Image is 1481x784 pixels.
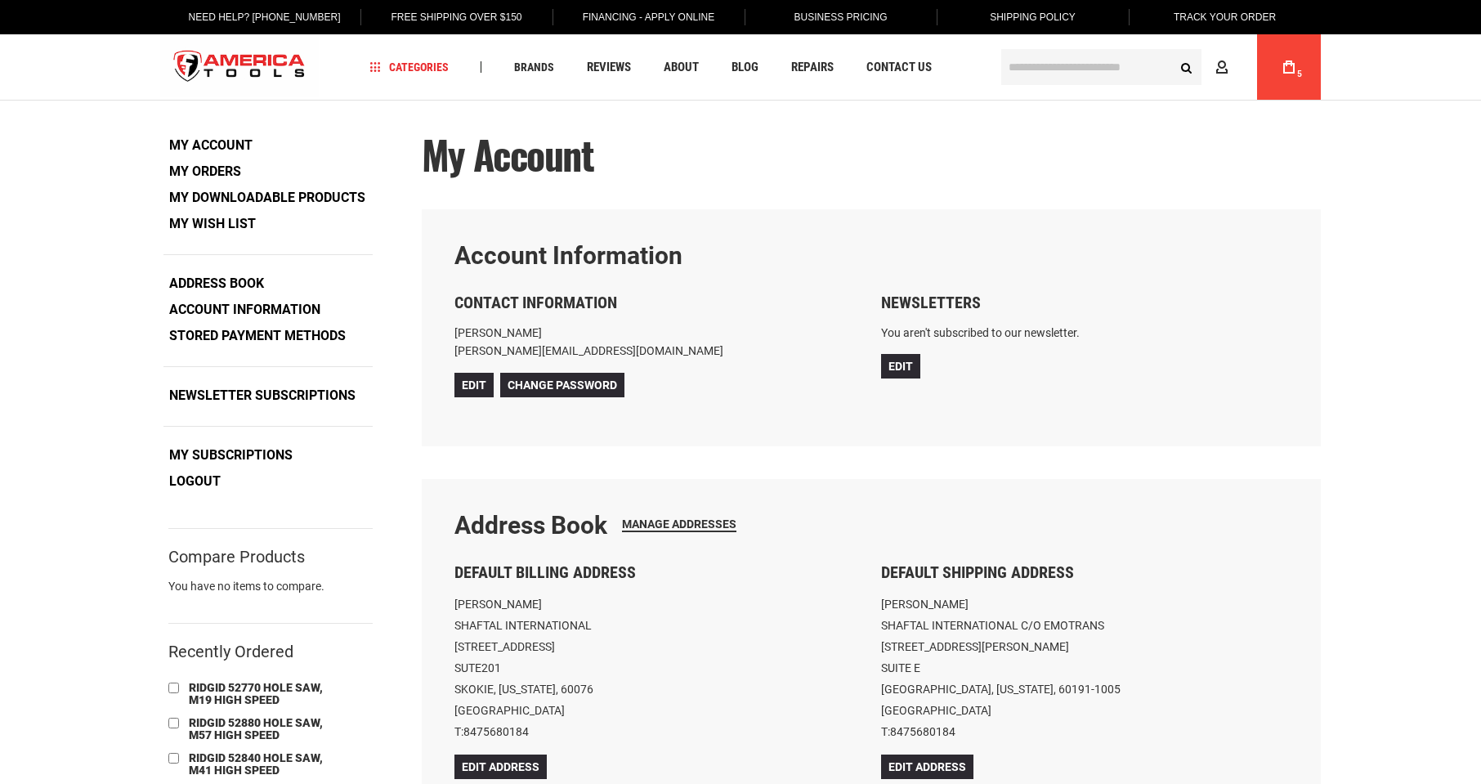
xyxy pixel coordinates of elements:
[454,241,682,270] strong: Account Information
[163,271,270,296] a: Address Book
[622,517,736,532] a: Manage Addresses
[888,760,966,773] span: Edit Address
[454,373,494,397] a: Edit
[724,56,766,78] a: Blog
[168,549,305,564] strong: Compare Products
[866,61,932,74] span: Contact Us
[168,642,293,661] strong: Recently Ordered
[163,212,262,236] a: My Wish List
[422,125,594,183] span: My Account
[185,750,348,781] a: RIDGID 52840 HOLE SAW, M41 HIGH SPEED
[890,725,955,738] a: 8475680184
[664,61,699,74] span: About
[163,383,361,408] a: Newsletter Subscriptions
[163,298,326,322] a: Account Information
[463,725,529,738] a: 8475680184
[1170,52,1201,83] button: Search
[462,760,539,773] span: Edit Address
[454,511,607,540] strong: Address Book
[168,578,373,611] div: You have no items to compare.
[881,594,1288,742] address: [PERSON_NAME] SHAFTAL INTERNATIONAL C/O EMOTRANS [STREET_ADDRESS][PERSON_NAME] SUITE E [GEOGRAPHI...
[500,373,624,397] a: Change Password
[163,159,247,184] a: My Orders
[185,679,348,710] a: RIDGID 52770 HOLE SAW, M19 HIGH SPEED
[163,133,258,158] strong: My Account
[507,56,562,78] a: Brands
[791,61,834,74] span: Repairs
[1297,69,1302,78] span: 5
[189,716,323,741] span: RIDGID 52880 HOLE SAW, M57 HIGH SPEED
[656,56,706,78] a: About
[454,562,636,582] span: Default Billing Address
[163,443,298,468] a: My Subscriptions
[363,56,456,78] a: Categories
[587,61,631,74] span: Reviews
[881,755,973,779] a: Edit Address
[881,354,920,379] a: Edit
[454,324,861,361] p: [PERSON_NAME] [PERSON_NAME][EMAIL_ADDRESS][DOMAIN_NAME]
[859,56,939,78] a: Contact Us
[163,324,351,348] a: Stored Payment Methods
[163,469,226,494] a: Logout
[160,37,319,98] a: store logo
[881,562,1074,582] span: Default Shipping Address
[514,61,554,73] span: Brands
[160,37,319,98] img: America Tools
[622,517,736,531] span: Manage Addresses
[732,61,758,74] span: Blog
[462,379,486,392] span: Edit
[189,751,323,777] span: RIDGID 52840 HOLE SAW, M41 HIGH SPEED
[881,293,981,312] span: Newsletters
[454,293,617,312] span: Contact Information
[189,681,323,706] span: RIDGID 52770 HOLE SAW, M19 HIGH SPEED
[454,755,547,779] a: Edit Address
[185,715,348,746] a: RIDGID 52880 HOLE SAW, M57 HIGH SPEED
[579,56,638,78] a: Reviews
[370,61,449,73] span: Categories
[163,186,371,210] a: My Downloadable Products
[1273,34,1304,100] a: 5
[784,56,841,78] a: Repairs
[990,11,1076,23] span: Shipping Policy
[881,324,1288,342] p: You aren't subscribed to our newsletter.
[454,594,861,742] address: [PERSON_NAME] SHAFTAL INTERNATIONAL [STREET_ADDRESS] SUTE201 SKOKIE, [US_STATE], 60076 [GEOGRAPHI...
[888,360,913,373] span: Edit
